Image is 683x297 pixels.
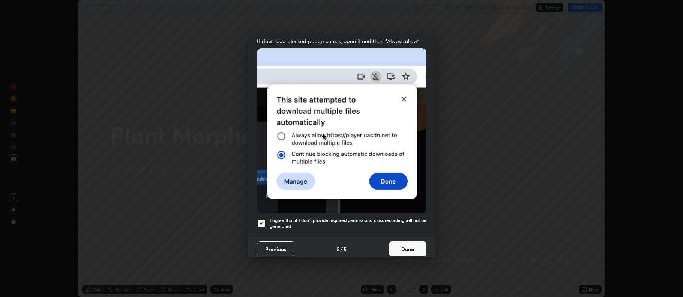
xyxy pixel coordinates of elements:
h4: 5 [337,245,340,253]
h4: / [341,245,343,253]
h4: 5 [344,245,347,253]
button: Previous [257,241,294,256]
button: Done [389,241,426,256]
span: If download blocked popup comes, open it and then "Always allow": [257,38,426,45]
img: downloads-permission-blocked.gif [257,48,426,213]
h5: I agree that if I don't provide required permissions, class recording will not be generated [270,217,426,229]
